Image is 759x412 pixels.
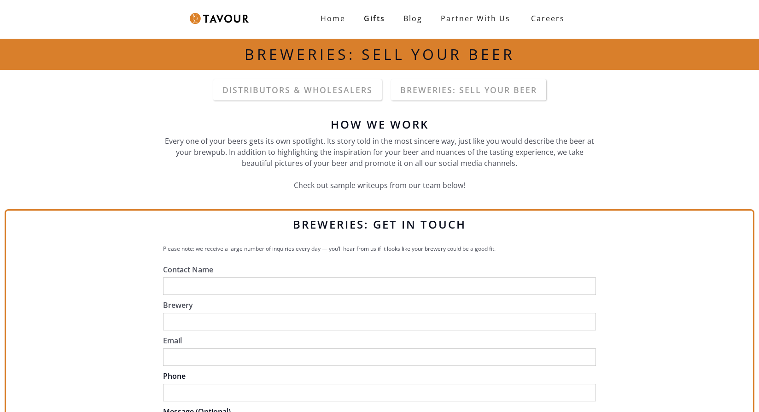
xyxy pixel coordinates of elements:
label: Brewery [163,300,596,311]
a: careers [520,6,572,31]
a: DistributorS & wholesalers [213,79,382,100]
h2: BREWERIES: GET IN TOUCH [163,215,596,234]
a: Gifts [355,9,394,28]
a: Phone [163,371,186,381]
a: partner with us [432,9,520,28]
a: Blog [394,9,432,28]
label: Email [163,335,596,346]
label: Contact Name [163,264,596,275]
a: Home [311,9,355,28]
p: Please note: we receive a large number of inquiries every day — you’ll hear from us if it looks l... [163,245,596,253]
strong: Home [321,13,345,24]
h6: how we work [163,119,596,130]
strong: careers [531,9,565,28]
a: Breweries: Sell your beer [391,79,546,100]
p: Every one of your beers gets its own spotlight. Its story told in the most sincere way, just like... [163,135,596,191]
